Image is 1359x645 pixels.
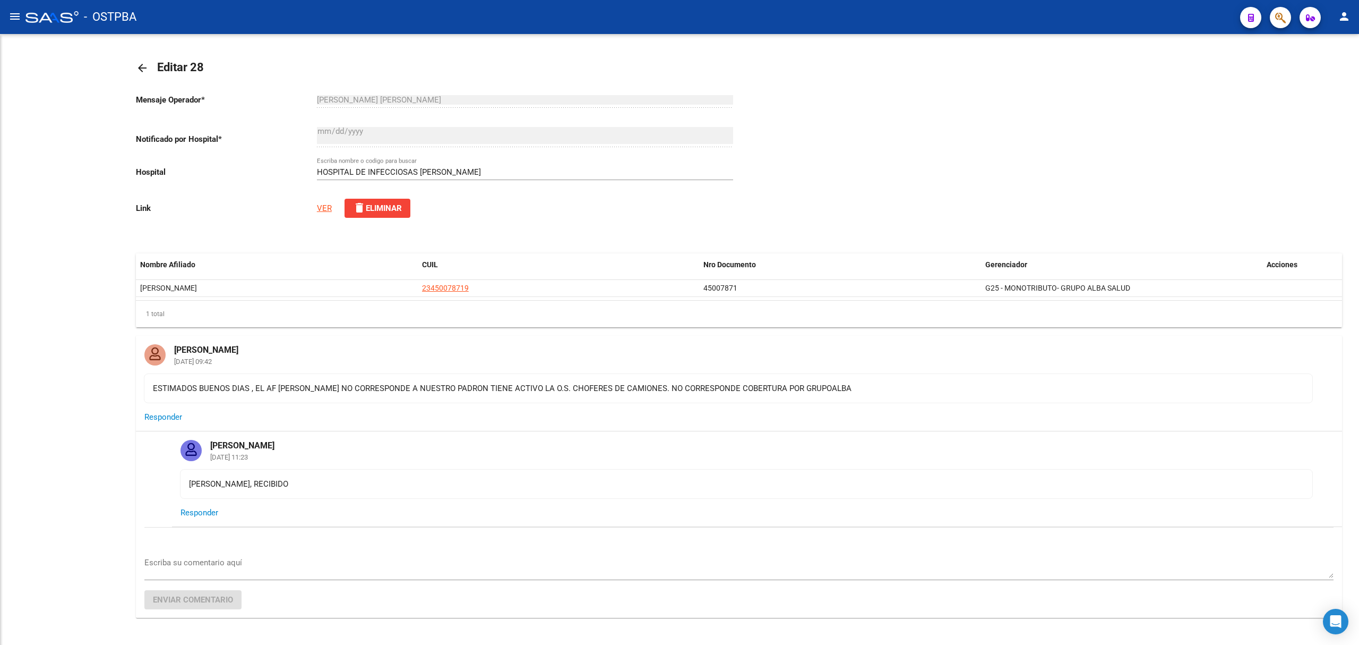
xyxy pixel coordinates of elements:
[703,284,737,292] span: 45007871
[153,595,233,605] span: Enviar comentario
[136,253,418,276] datatable-header-cell: Nombre Afiliado
[418,253,700,276] datatable-header-cell: CUIL
[1338,10,1351,23] mat-icon: person
[202,454,283,461] mat-card-subtitle: [DATE] 11:23
[8,10,21,23] mat-icon: menu
[166,358,247,365] mat-card-subtitle: [DATE] 09:42
[84,5,136,29] span: - OSTPBA
[180,508,218,517] span: Responder
[345,199,410,218] button: Eliminar
[699,253,981,276] datatable-header-cell: Nro Documento
[144,412,182,422] span: Responder
[136,62,149,74] mat-icon: arrow_back
[202,431,283,452] mat-card-title: [PERSON_NAME]
[136,133,317,145] p: Notificado por Hospital
[1323,609,1348,634] div: Open Intercom Messenger
[136,94,317,106] p: Mensaje Operador
[180,503,218,522] button: Responder
[353,201,366,214] mat-icon: delete
[1262,253,1342,276] datatable-header-cell: Acciones
[166,336,247,356] mat-card-title: [PERSON_NAME]
[422,284,469,292] span: 23450078719
[140,284,197,292] span: AYALA MATEO NICOLAS
[144,590,242,609] button: Enviar comentario
[1267,260,1297,269] span: Acciones
[140,260,195,269] span: Nombre Afiliado
[136,202,317,214] p: Link
[981,253,1263,276] datatable-header-cell: Gerenciador
[144,408,182,427] button: Responder
[985,284,1130,292] span: G25 - MONOTRIBUTO- GRUPO ALBA SALUD
[189,478,1304,490] div: [PERSON_NAME], RECIBIDO
[317,203,332,213] a: VER
[985,260,1027,269] span: Gerenciador
[153,383,1304,394] div: ESTIMADOS BUENOS DIAS , EL AF [PERSON_NAME] NO CORRESPONDE A NUESTRO PADRON TIENE ACTIVO LA O.S. ...
[422,260,438,269] span: CUIL
[136,301,1342,327] div: 1 total
[136,166,317,178] p: Hospital
[157,61,204,74] span: Editar 28
[703,260,756,269] span: Nro Documento
[353,203,402,213] span: Eliminar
